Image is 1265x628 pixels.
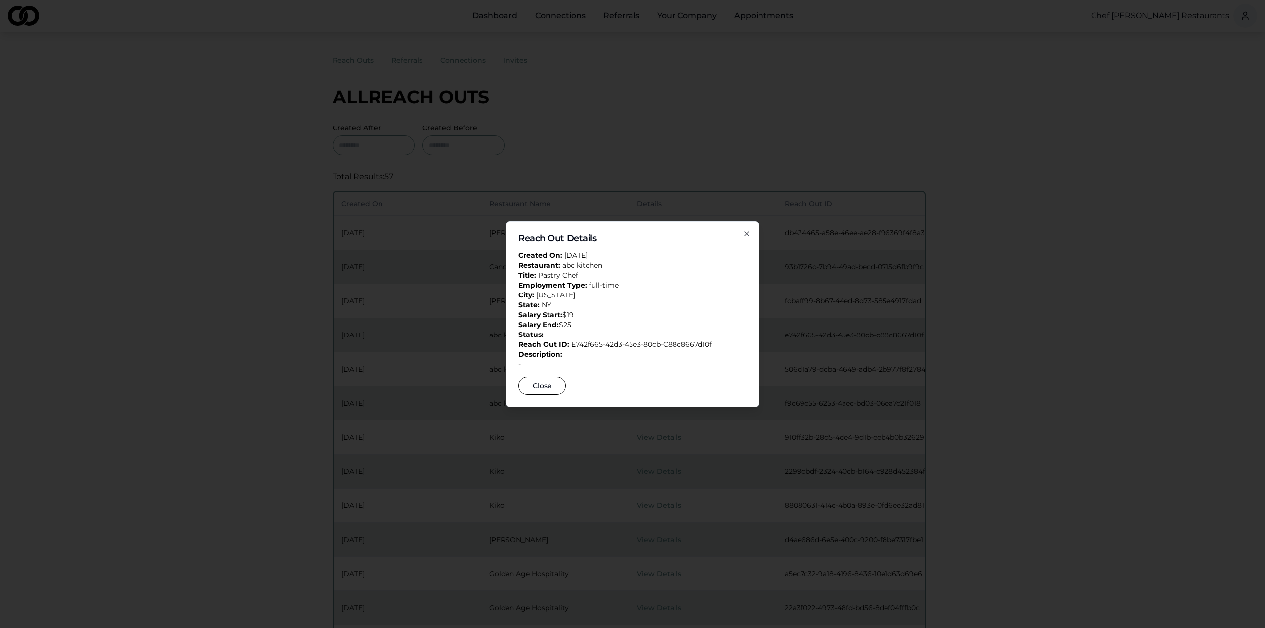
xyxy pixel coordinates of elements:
div: - [518,359,747,369]
strong: Title: [518,271,536,280]
strong: City: [518,291,534,299]
strong: Restaurant: [518,261,560,270]
h2: Reach Out Details [518,234,747,243]
p: abc kitchen [518,260,747,270]
strong: Status: [518,330,544,339]
strong: Salary Start: [518,310,562,319]
p: NY [518,300,747,310]
button: Close [518,377,566,395]
strong: Description: [518,350,562,359]
p: $ 19 [518,310,747,320]
strong: Employment Type: [518,281,587,290]
p: Pastry Chef [518,270,747,280]
p: [US_STATE] [518,290,747,300]
strong: State: [518,300,540,309]
strong: Salary End: [518,320,559,329]
p: $ 25 [518,320,747,330]
span: e742f665-42d3-45e3-80cb-c88c8667d10f [571,340,712,349]
p: - [518,330,747,339]
strong: Created On: [518,251,562,260]
p: [DATE] [518,251,747,260]
p: full-time [518,280,747,290]
strong: Reach Out ID: [518,340,569,349]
